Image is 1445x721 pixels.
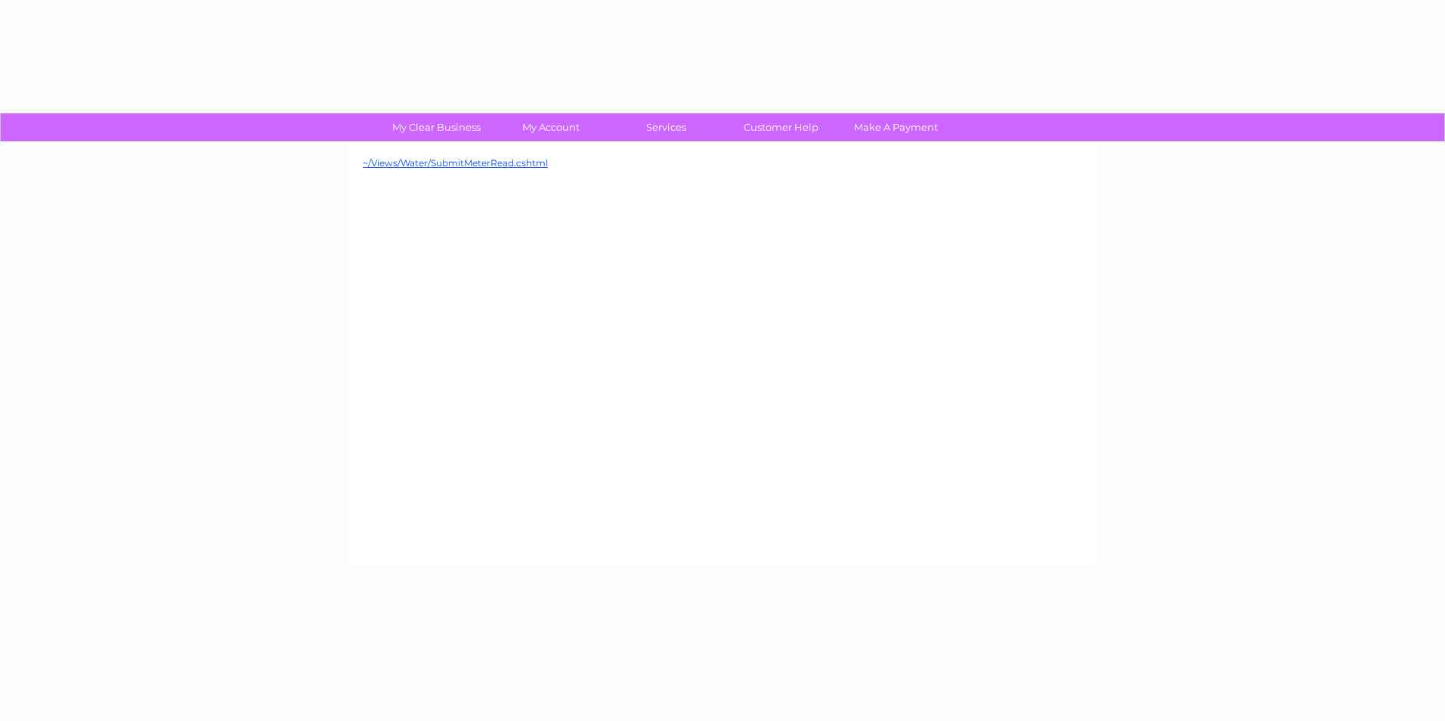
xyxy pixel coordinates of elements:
a: Customer Help [719,113,843,141]
a: My Clear Business [374,113,499,141]
a: My Account [489,113,614,141]
a: Make A Payment [834,113,958,141]
a: ~/Views/Water/SubmitMeterRead.cshtml [363,157,548,169]
a: Services [604,113,729,141]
